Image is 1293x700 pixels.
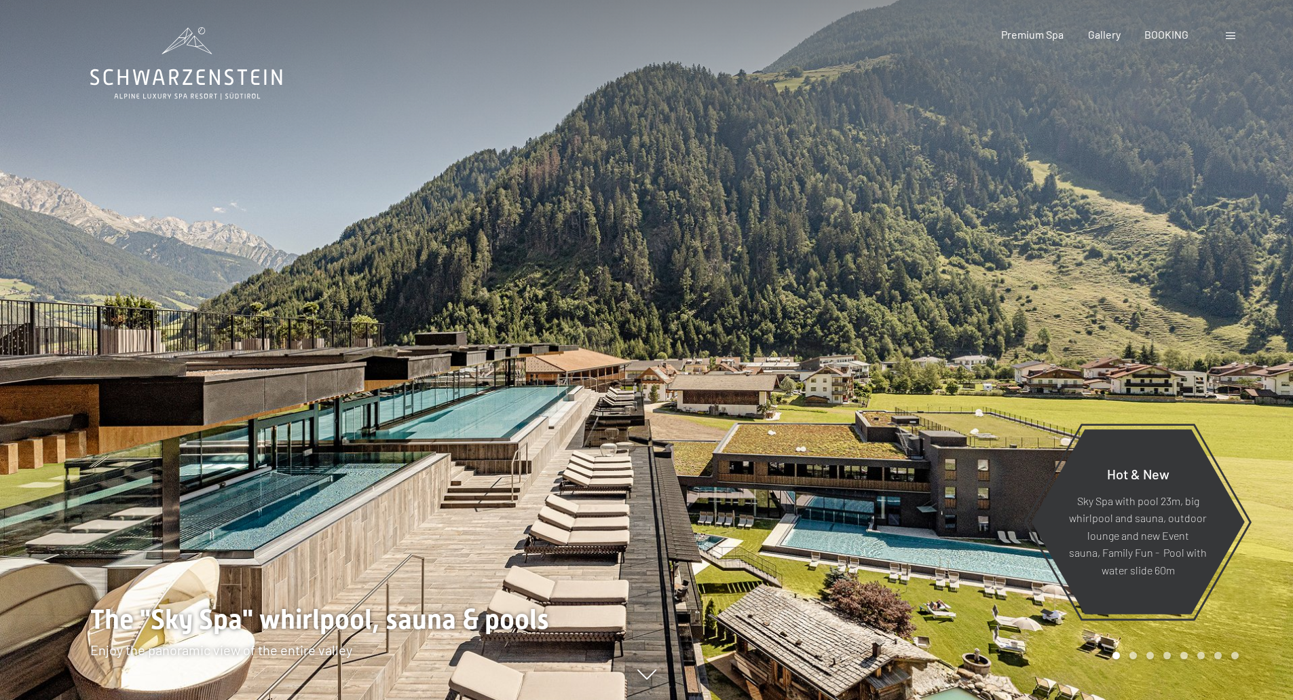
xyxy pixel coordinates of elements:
div: Carousel Page 7 [1214,652,1222,659]
div: Carousel Page 4 [1163,652,1171,659]
div: Carousel Page 6 [1197,652,1205,659]
div: Carousel Pagination [1108,652,1239,659]
p: Sky Spa with pool 23m, big whirlpool and sauna, outdoor lounge and new Event sauna, Family Fun - ... [1064,492,1212,578]
div: Carousel Page 5 [1180,652,1188,659]
a: Hot & New Sky Spa with pool 23m, big whirlpool and sauna, outdoor lounge and new Event sauna, Fam... [1030,428,1245,615]
a: BOOKING [1144,28,1188,41]
div: Carousel Page 2 [1129,652,1137,659]
a: Gallery [1088,28,1121,41]
span: Hot & New [1107,465,1169,481]
div: Carousel Page 8 [1231,652,1239,659]
div: Carousel Page 3 [1146,652,1154,659]
div: Carousel Page 1 (Current Slide) [1112,652,1120,659]
a: Premium Spa [1001,28,1064,41]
